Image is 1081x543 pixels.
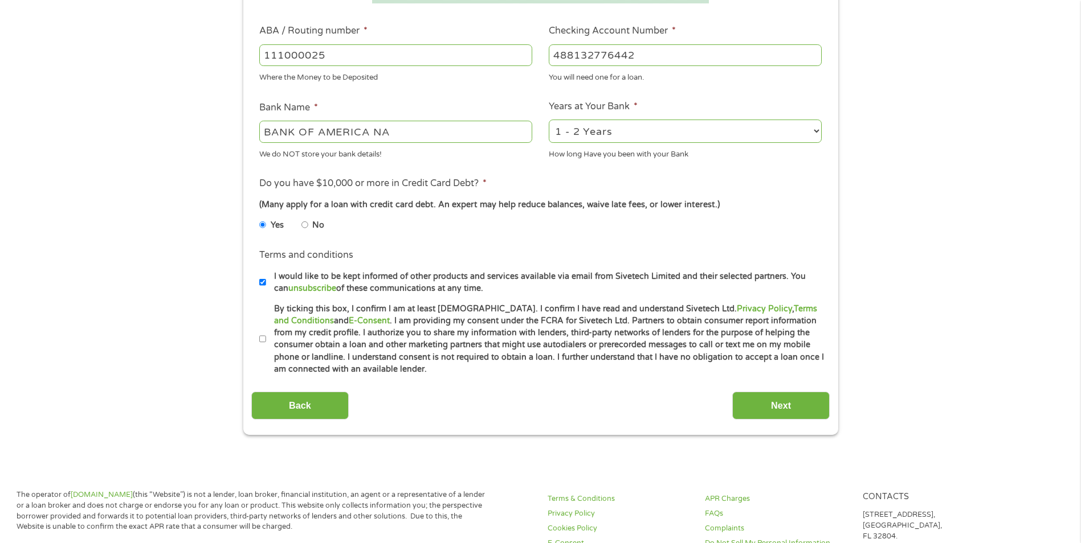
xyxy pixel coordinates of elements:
[349,316,390,326] a: E-Consent
[266,270,825,295] label: I would like to be kept informed of other products and services available via email from Sivetech...
[251,392,349,419] input: Back
[705,493,849,504] a: APR Charges
[737,304,792,314] a: Privacy Policy
[259,68,532,84] div: Where the Money to be Deposited
[259,249,353,261] label: Terms and conditions
[548,493,691,504] a: Terms & Conditions
[863,509,1006,542] p: [STREET_ADDRESS], [GEOGRAPHIC_DATA], FL 32804.
[548,508,691,519] a: Privacy Policy
[705,508,849,519] a: FAQs
[259,199,821,211] div: (Many apply for a loan with credit card debt. An expert may help reduce balances, waive late fees...
[259,25,368,37] label: ABA / Routing number
[259,102,318,114] label: Bank Name
[271,219,284,232] label: Yes
[863,492,1006,503] h4: Contacts
[549,68,822,84] div: You will need one for a loan.
[312,219,324,232] label: No
[549,44,822,66] input: 345634636
[549,25,676,37] label: Checking Account Number
[705,523,849,534] a: Complaints
[259,44,532,66] input: 263177916
[259,145,532,160] div: We do NOT store your bank details!
[266,303,825,376] label: By ticking this box, I confirm I am at least [DEMOGRAPHIC_DATA]. I confirm I have read and unders...
[259,178,487,190] label: Do you have $10,000 or more in Credit Card Debt?
[548,523,691,534] a: Cookies Policy
[71,490,133,499] a: [DOMAIN_NAME]
[17,489,489,533] p: The operator of (this “Website”) is not a lender, loan broker, financial institution, an agent or...
[274,304,817,326] a: Terms and Conditions
[549,145,822,160] div: How long Have you been with your Bank
[549,101,638,113] label: Years at Your Bank
[288,283,336,293] a: unsubscribe
[732,392,830,419] input: Next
